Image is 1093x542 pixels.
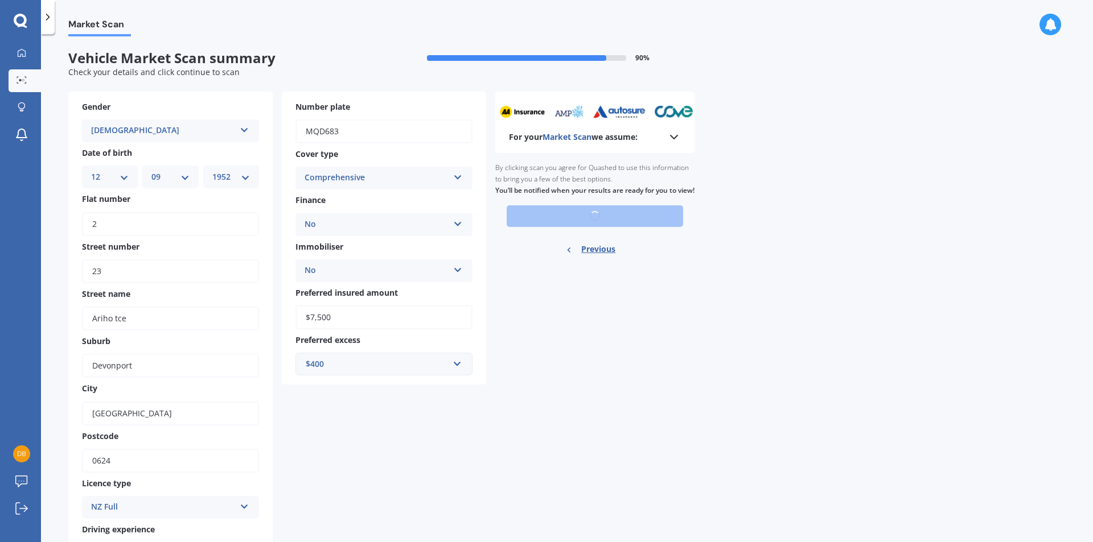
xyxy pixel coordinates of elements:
img: amp_sm.png [526,105,557,118]
div: NZ Full [91,500,235,514]
div: By clicking scan you agree for Quashed to use this information to bring you a few of the best opt... [495,153,695,205]
div: Comprehensive [305,171,449,185]
span: Suburb [82,336,110,346]
span: Market Scan [543,131,591,142]
img: aa_sm.webp [472,105,518,118]
img: tower_sm.png [675,105,708,118]
span: Licence type [82,478,131,489]
span: Preferred insured amount [295,287,398,298]
span: Finance [295,195,326,206]
span: Postcode [82,431,118,441]
span: Vehicle Market Scan summary [68,50,381,67]
b: You’ll be notified when your results are ready for you to view! [495,185,695,195]
div: $400 [306,358,449,370]
span: City [82,383,97,394]
span: Check your details and click continue to scan [68,67,240,77]
img: cove_sm.webp [627,105,666,118]
span: Cover type [295,148,338,159]
span: Driving experience [82,524,155,535]
span: Flat number [82,194,130,205]
div: No [305,264,449,278]
img: autosure_sm.webp [566,105,619,118]
img: fcf6423aadc2f84eed8a4b9e9fad288e [13,445,30,462]
div: No [305,218,449,231]
span: Immobiliser [295,241,343,252]
div: [DEMOGRAPHIC_DATA] [91,124,235,138]
span: Number plate [295,101,350,112]
span: Street number [82,241,139,252]
span: Previous [581,241,615,258]
span: Date of birth [82,147,132,158]
input: (optional) [82,212,259,236]
span: Market Scan [68,19,131,34]
span: Preferred excess [295,334,360,345]
span: Street name [82,288,130,299]
span: Gender [82,101,110,112]
span: 90 % [635,54,650,62]
b: For your we assume: [509,131,638,143]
